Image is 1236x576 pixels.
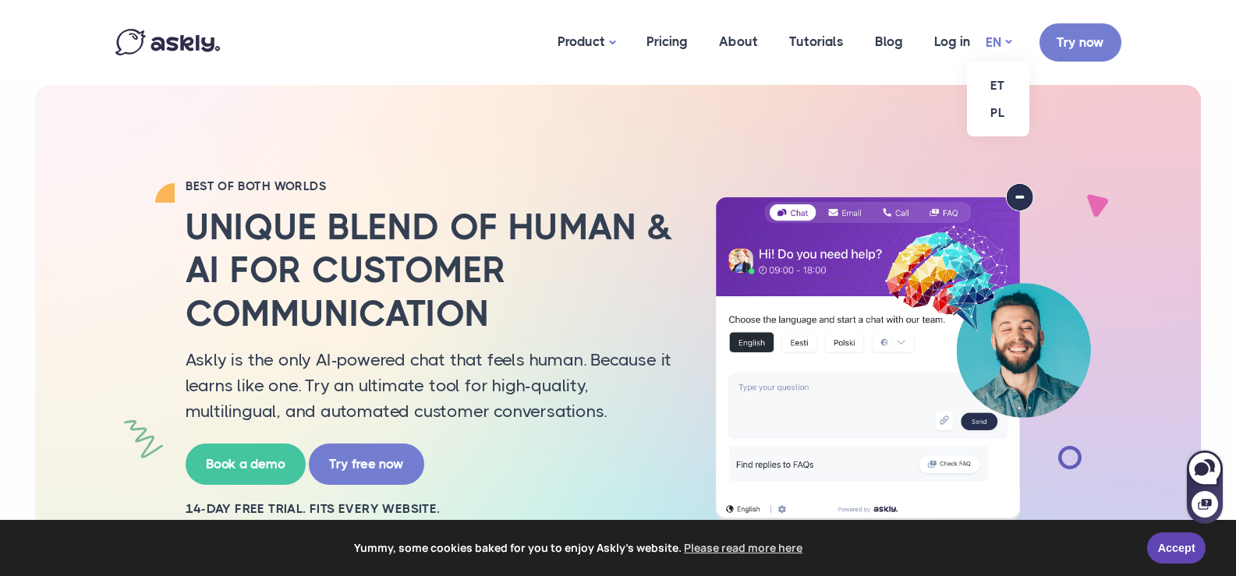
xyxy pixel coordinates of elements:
a: Blog [859,4,919,80]
a: ET [967,72,1029,99]
a: PL [967,99,1029,126]
a: Tutorials [774,4,859,80]
h2: 14-day free trial. Fits every website. [186,500,677,518]
p: Askly is the only AI-powered chat that feels human. Because it learns like one. Try an ultimate t... [186,347,677,424]
img: Askly [115,29,220,55]
a: Try now [1039,23,1121,62]
a: Book a demo [186,443,306,485]
a: Pricing [631,4,703,80]
a: Product [542,4,631,81]
a: EN [986,31,1011,54]
a: Accept [1147,532,1206,564]
a: Try free now [309,443,424,485]
a: Log in [919,4,986,80]
h2: BEST OF BOTH WORLDS [186,178,677,194]
a: About [703,4,774,80]
img: AI multilingual chat [700,183,1106,520]
iframe: Askly chat [1185,447,1224,525]
h2: Unique blend of human & AI for customer communication [186,206,677,335]
a: learn more about cookies [682,536,805,560]
span: Yummy, some cookies baked for you to enjoy Askly's website. [23,536,1136,560]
